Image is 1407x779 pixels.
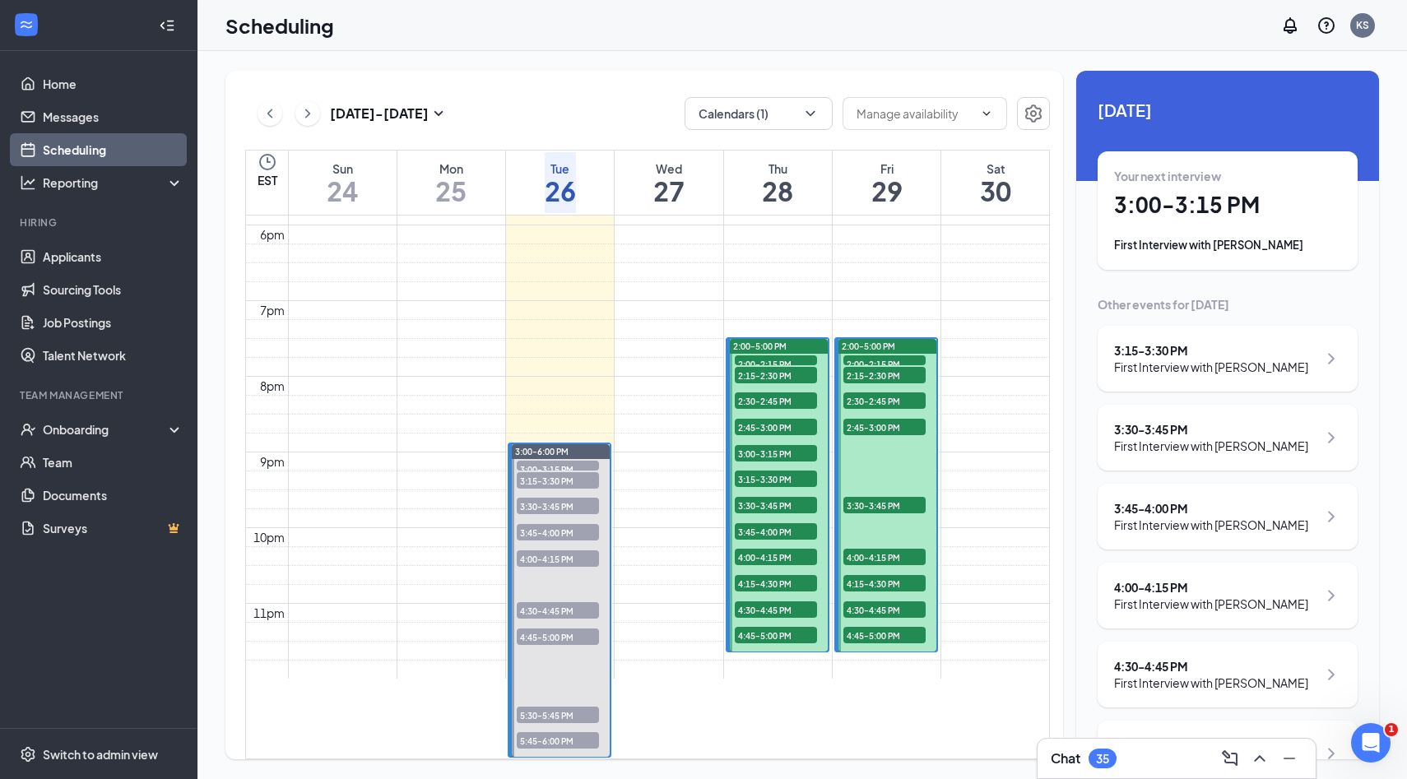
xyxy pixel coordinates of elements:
[1114,168,1341,184] div: Your next interview
[843,497,926,513] span: 3:30-3:45 PM
[250,528,288,546] div: 10pm
[515,446,569,457] span: 3:00-6:00 PM
[735,627,817,643] span: 4:45-5:00 PM
[257,225,288,243] div: 6pm
[257,452,288,471] div: 9pm
[653,177,685,205] h1: 27
[257,377,288,395] div: 8pm
[762,177,793,205] h1: 28
[517,472,599,489] span: 3:15-3:30 PM
[43,306,183,339] a: Job Postings
[735,471,817,487] span: 3:15-3:30 PM
[1114,500,1308,517] div: 3:45 - 4:00 PM
[327,177,358,205] h1: 24
[980,160,1011,177] div: Sat
[735,419,817,435] span: 2:45-3:00 PM
[1098,296,1358,313] div: Other events for [DATE]
[735,367,817,383] span: 2:15-2:30 PM
[1385,723,1398,736] span: 1
[43,421,169,438] div: Onboarding
[159,17,175,34] svg: Collapse
[843,549,926,565] span: 4:00-4:15 PM
[1114,342,1308,359] div: 3:15 - 3:30 PM
[871,177,903,205] h1: 29
[1114,421,1308,438] div: 3:30 - 3:45 PM
[517,707,599,723] span: 5:30-5:45 PM
[43,446,183,479] a: Team
[1024,104,1043,123] svg: Settings
[517,602,599,619] span: 4:30-4:45 PM
[650,151,688,215] a: August 27, 2025
[43,339,183,372] a: Talent Network
[1276,745,1303,772] button: Minimize
[1114,658,1308,675] div: 4:30 - 4:45 PM
[330,104,429,123] h3: [DATE] - [DATE]
[545,177,576,205] h1: 26
[1220,749,1240,768] svg: ComposeMessage
[18,16,35,33] svg: WorkstreamLogo
[1114,675,1308,691] div: First Interview with [PERSON_NAME]
[857,104,973,123] input: Manage availability
[653,160,685,177] div: Wed
[1250,749,1270,768] svg: ChevronUp
[517,498,599,514] span: 3:30-3:45 PM
[517,550,599,567] span: 4:00-4:15 PM
[20,388,180,402] div: Team Management
[20,746,36,763] svg: Settings
[1279,749,1299,768] svg: Minimize
[295,101,320,126] button: ChevronRight
[43,67,183,100] a: Home
[980,107,993,120] svg: ChevronDown
[43,133,183,166] a: Scheduling
[1114,359,1308,375] div: First Interview with [PERSON_NAME]
[802,105,819,122] svg: ChevronDown
[1017,97,1050,130] a: Settings
[327,160,358,177] div: Sun
[868,151,906,215] a: August 29, 2025
[1114,579,1308,596] div: 4:00 - 4:15 PM
[1051,749,1080,767] h3: Chat
[20,174,36,191] svg: Analysis
[1356,18,1369,32] div: KS
[735,523,817,540] span: 3:45-4:00 PM
[735,445,817,461] span: 3:00-3:15 PM
[1217,745,1243,772] button: ComposeMessage
[435,160,467,177] div: Mon
[43,746,158,763] div: Switch to admin view
[429,104,448,123] svg: SmallChevronDown
[250,604,288,622] div: 11pm
[735,575,817,591] span: 4:15-4:30 PM
[843,419,926,435] span: 2:45-3:00 PM
[977,151,1015,215] a: August 30, 2025
[1114,438,1308,454] div: First Interview with [PERSON_NAME]
[1280,16,1300,35] svg: Notifications
[843,355,926,372] span: 2:00-2:15 PM
[759,151,796,215] a: August 28, 2025
[20,421,36,438] svg: UserCheck
[735,355,817,372] span: 2:00-2:15 PM
[1114,517,1308,533] div: First Interview with [PERSON_NAME]
[843,627,926,643] span: 4:45-5:00 PM
[1096,752,1109,766] div: 35
[300,104,316,123] svg: ChevronRight
[980,177,1011,205] h1: 30
[435,177,467,205] h1: 25
[735,601,817,618] span: 4:30-4:45 PM
[225,12,334,39] h1: Scheduling
[545,160,576,177] div: Tue
[735,497,817,513] span: 3:30-3:45 PM
[1321,665,1341,684] svg: ChevronRight
[843,601,926,618] span: 4:30-4:45 PM
[432,151,470,215] a: August 25, 2025
[685,97,833,130] button: Calendars (1)ChevronDown
[1321,586,1341,605] svg: ChevronRight
[257,301,288,319] div: 7pm
[258,101,282,126] button: ChevronLeft
[43,240,183,273] a: Applicants
[733,341,787,352] span: 2:00-5:00 PM
[1321,744,1341,763] svg: ChevronRight
[1351,723,1391,763] iframe: Intercom live chat
[1114,237,1341,253] div: First Interview with [PERSON_NAME]
[1321,507,1341,526] svg: ChevronRight
[843,575,926,591] span: 4:15-4:30 PM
